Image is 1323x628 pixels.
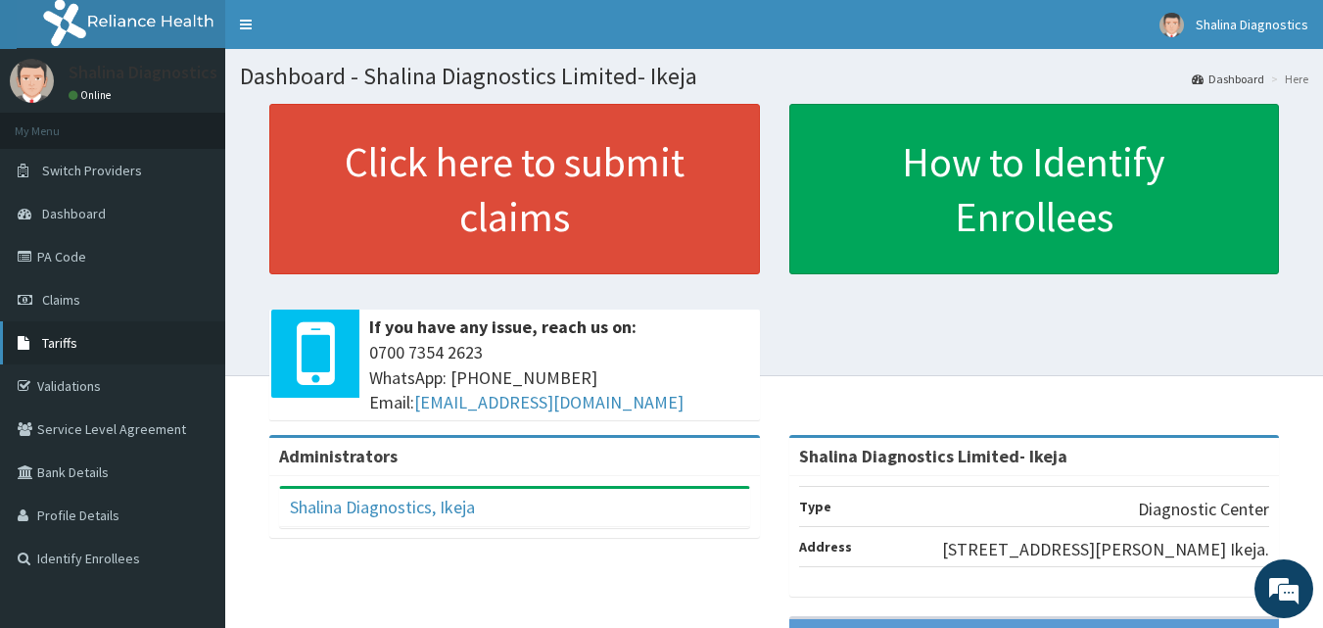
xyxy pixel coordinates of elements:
[1196,16,1308,33] span: Shalina Diagnostics
[799,498,831,515] b: Type
[799,445,1067,467] strong: Shalina Diagnostics Limited- Ikeja
[414,391,684,413] a: [EMAIL_ADDRESS][DOMAIN_NAME]
[269,104,760,274] a: Click here to submit claims
[69,64,217,81] p: Shalina Diagnostics
[42,334,77,352] span: Tariffs
[369,340,750,415] span: 0700 7354 2623 WhatsApp: [PHONE_NUMBER] Email:
[69,88,116,102] a: Online
[42,162,142,179] span: Switch Providers
[240,64,1308,89] h1: Dashboard - Shalina Diagnostics Limited- Ikeja
[369,315,637,338] b: If you have any issue, reach us on:
[1266,71,1308,87] li: Here
[1138,497,1269,522] p: Diagnostic Center
[42,291,80,309] span: Claims
[789,104,1280,274] a: How to Identify Enrollees
[290,496,475,518] a: Shalina Diagnostics, Ikeja
[799,538,852,556] b: Address
[1159,13,1184,37] img: User Image
[1192,71,1264,87] a: Dashboard
[42,205,106,222] span: Dashboard
[10,59,54,103] img: User Image
[279,445,398,467] b: Administrators
[942,537,1269,562] p: [STREET_ADDRESS][PERSON_NAME] Ikeja.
